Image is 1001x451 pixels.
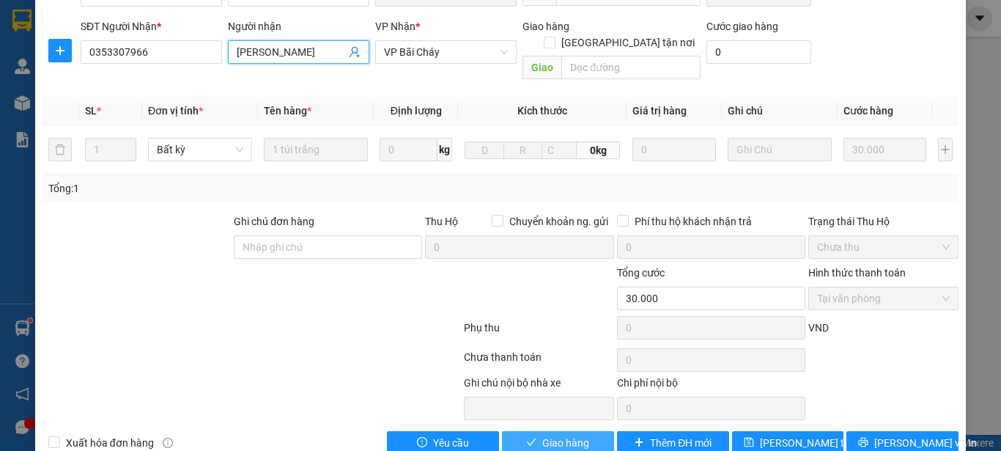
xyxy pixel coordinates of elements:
[760,435,877,451] span: [PERSON_NAME] thay đổi
[433,435,469,451] span: Yêu cầu
[843,138,926,161] input: 0
[542,435,589,451] span: Giao hàng
[632,138,715,161] input: 0
[808,267,906,279] label: Hình thức thanh toán
[349,46,361,58] span: user-add
[425,216,458,227] span: Thu Hộ
[561,56,701,79] input: Dọc đường
[617,267,665,279] span: Tổng cước
[522,56,561,79] span: Giao
[503,142,543,159] input: R
[464,375,614,397] div: Ghi chú nội bộ nhà xe
[634,437,644,449] span: plus
[462,320,616,345] div: Phụ thu
[49,45,71,56] span: plus
[632,105,687,117] span: Giá trị hàng
[629,213,758,230] span: Phí thu hộ khách nhận trả
[48,39,72,62] button: plus
[722,97,838,125] th: Ghi chú
[228,18,369,34] div: Người nhận
[817,287,950,309] span: Tại văn phòng
[522,21,569,32] span: Giao hàng
[48,138,72,161] button: delete
[264,105,311,117] span: Tên hàng
[706,40,811,64] input: Cước giao hàng
[384,41,508,63] span: VP Bãi Cháy
[706,21,778,32] label: Cước giao hàng
[874,435,977,451] span: [PERSON_NAME] và In
[858,437,868,449] span: printer
[577,142,620,159] span: 0kg
[148,105,203,117] span: Đơn vị tính
[60,435,160,451] span: Xuất hóa đơn hàng
[503,213,614,230] span: Chuyển khoản ng. gửi
[85,105,97,117] span: SL
[526,437,536,449] span: check
[234,216,314,227] label: Ghi chú đơn hàng
[938,138,953,161] button: plus
[744,437,754,449] span: save
[728,138,832,161] input: Ghi Chú
[617,375,805,397] div: Chi phí nội bộ
[163,438,173,448] span: info-circle
[517,105,567,117] span: Kích thước
[817,236,950,258] span: Chưa thu
[555,34,701,51] span: [GEOGRAPHIC_DATA] tận nơi
[391,105,442,117] span: Định lượng
[808,322,829,334] span: VND
[437,138,452,161] span: kg
[808,213,958,230] div: Trạng thái Thu Hộ
[48,180,388,197] div: Tổng: 1
[465,142,504,159] input: D
[81,18,222,34] div: SĐT Người Nhận
[650,435,712,451] span: Thêm ĐH mới
[542,142,577,159] input: C
[843,105,893,117] span: Cước hàng
[462,349,616,375] div: Chưa thanh toán
[417,437,427,449] span: exclamation-circle
[157,139,243,161] span: Bất kỳ
[234,235,422,259] input: Ghi chú đơn hàng
[264,138,368,161] input: VD: Bàn, Ghế
[375,21,415,32] span: VP Nhận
